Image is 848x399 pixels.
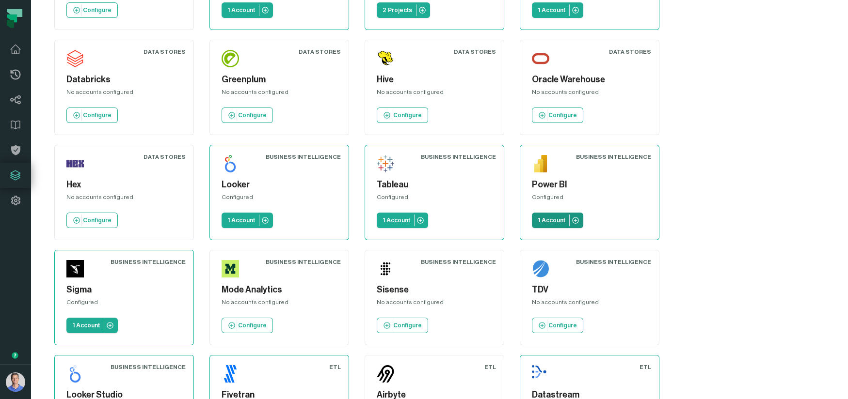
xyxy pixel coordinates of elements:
img: Oracle Warehouse [532,50,549,67]
h5: TDV [532,283,647,296]
h5: Hex [66,178,182,191]
h5: Mode Analytics [222,283,337,296]
div: Configured [377,193,492,205]
div: Data Stores [299,48,341,56]
img: avatar of Barak Forgoun [6,372,25,392]
div: No accounts configured [377,88,492,100]
div: No accounts configured [532,88,647,100]
div: No accounts configured [222,298,337,310]
h5: Looker [222,178,337,191]
a: 1 Account [222,2,273,18]
a: 1 Account [377,213,428,228]
img: Hex [66,155,84,172]
a: 2 Projects [377,2,430,18]
img: Sigma [66,260,84,277]
h5: Power BI [532,178,647,191]
a: 1 Account [532,213,583,228]
a: Configure [66,107,118,123]
p: Configure [83,216,112,224]
div: Business Intelligence [576,258,651,266]
div: No accounts configured [66,88,182,100]
p: 1 Account [383,216,410,224]
p: Configure [548,322,577,329]
h5: Oracle Warehouse [532,73,647,86]
div: Business Intelligence [421,258,496,266]
img: Fivetran [222,365,239,383]
h5: Sisense [377,283,492,296]
a: Configure [222,107,273,123]
a: Configure [377,318,428,333]
div: No accounts configured [66,193,182,205]
div: Data Stores [144,153,186,161]
img: Datastream [532,365,549,383]
h5: Hive [377,73,492,86]
div: Business Intelligence [111,258,186,266]
p: Configure [83,111,112,119]
div: No accounts configured [377,298,492,310]
div: Configured [222,193,337,205]
a: Configure [532,318,583,333]
p: 1 Account [538,6,565,14]
h5: Greenplum [222,73,337,86]
img: Power BI [532,155,549,172]
a: 1 Account [66,318,118,333]
h5: Sigma [66,283,182,296]
img: Looker Studio [66,365,84,383]
p: 1 Account [538,216,565,224]
p: Configure [83,6,112,14]
h5: Databricks [66,73,182,86]
p: Configure [238,111,267,119]
img: Airbyte [377,365,394,383]
a: 1 Account [222,213,273,228]
div: Data Stores [144,48,186,56]
p: Configure [393,322,422,329]
img: Hive [377,50,394,67]
img: Greenplum [222,50,239,67]
img: Mode Analytics [222,260,239,277]
div: Data Stores [454,48,496,56]
p: Configure [393,111,422,119]
a: Configure [66,2,118,18]
div: Business Intelligence [266,153,341,161]
a: Configure [66,213,118,228]
div: Data Stores [609,48,651,56]
div: Business Intelligence [266,258,341,266]
div: Configured [532,193,647,205]
div: ETL [329,363,341,371]
img: Sisense [377,260,394,277]
a: Configure [532,107,583,123]
img: TDV [532,260,549,277]
a: Configure [377,107,428,123]
div: Tooltip anchor [11,351,19,360]
div: No accounts configured [532,298,647,310]
img: Tableau [377,155,394,172]
div: Business Intelligence [576,153,651,161]
img: Databricks [66,50,84,67]
p: Configure [238,322,267,329]
p: 1 Account [227,6,255,14]
img: Looker [222,155,239,172]
div: Business Intelligence [421,153,496,161]
a: Configure [222,318,273,333]
p: Configure [548,111,577,119]
h5: Tableau [377,178,492,191]
div: Business Intelligence [111,363,186,371]
div: ETL [484,363,496,371]
div: ETL [640,363,651,371]
div: Configured [66,298,182,310]
p: 1 Account [72,322,100,329]
a: 1 Account [532,2,583,18]
p: 1 Account [227,216,255,224]
p: 2 Projects [383,6,412,14]
div: No accounts configured [222,88,337,100]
